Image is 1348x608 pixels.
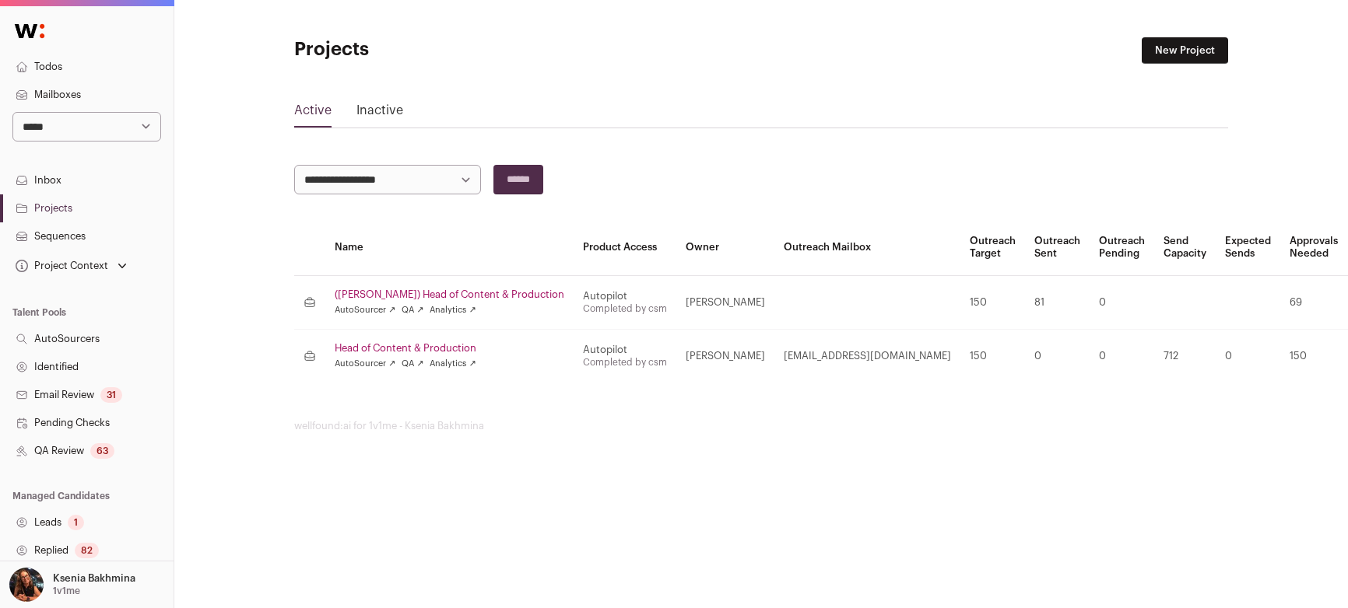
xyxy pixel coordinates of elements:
td: 0 [1025,330,1090,383]
td: 712 [1154,330,1216,383]
div: Project Context [12,260,108,272]
th: Outreach Pending [1090,219,1154,276]
a: New Project [1142,37,1228,64]
a: Analytics ↗ [430,358,476,370]
a: Active [294,101,332,126]
th: Outreach Sent [1025,219,1090,276]
th: Owner [676,219,774,276]
td: 69 [1280,276,1347,330]
a: QA ↗ [402,358,423,370]
td: 150 [1280,330,1347,383]
div: 31 [100,387,122,403]
div: 82 [75,543,99,558]
a: Inactive [356,101,403,126]
p: 1v1me [53,585,80,597]
th: Outreach Target [960,219,1025,276]
p: Ksenia Bakhmina [53,572,135,585]
th: Outreach Mailbox [774,219,960,276]
a: AutoSourcer ↗ [335,358,395,370]
footer: wellfound:ai for 1v1me - Ksenia Bakhmina [294,420,1228,432]
a: Completed by csm [583,358,667,367]
a: AutoSourcer ↗ [335,304,395,316]
a: Completed by csm [583,304,667,313]
h1: Projects [294,37,606,62]
a: QA ↗ [402,304,423,316]
td: [PERSON_NAME] [676,276,774,330]
a: Head of Content & Production [335,342,564,355]
td: 0 [1090,330,1154,383]
div: 1 [68,515,84,530]
button: Open dropdown [12,255,130,277]
td: [EMAIL_ADDRESS][DOMAIN_NAME] [774,330,960,383]
a: Analytics ↗ [430,304,476,316]
div: 63 [90,443,114,459]
th: Product Access [574,219,676,276]
div: Autopilot [583,344,667,356]
img: Wellfound [6,16,53,47]
td: 150 [960,276,1025,330]
td: 81 [1025,276,1090,330]
td: 0 [1090,276,1154,330]
div: Autopilot [583,290,667,302]
th: Name [325,219,574,276]
td: 150 [960,330,1025,383]
img: 13968079-medium_jpg [9,568,44,602]
td: [PERSON_NAME] [676,330,774,383]
th: Approvals Needed [1280,219,1347,276]
a: ([PERSON_NAME]) Head of Content & Production [335,288,564,301]
th: Expected Sends [1216,219,1280,276]
th: Send Capacity [1154,219,1216,276]
td: 0 [1216,330,1280,383]
button: Open dropdown [6,568,139,602]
